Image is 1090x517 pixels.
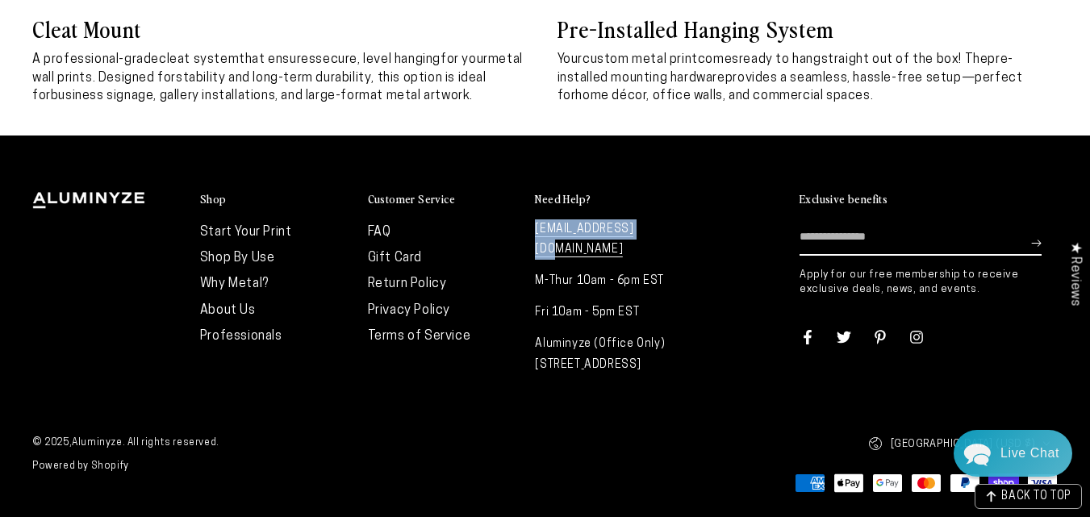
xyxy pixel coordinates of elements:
[200,226,292,239] a: Start Your Print
[368,192,455,206] h2: Customer Service
[32,51,533,105] p: A professional-grade that ensures for your . Designed for , this option is ideal for .
[535,302,687,323] p: Fri 10am - 5pm EST
[1001,491,1071,502] span: BACK TO TOP
[200,304,256,317] a: About Us
[1000,430,1059,477] div: Contact Us Directly
[200,330,282,343] a: Professionals
[51,90,470,102] strong: business signage, gallery installations, and large-format metal artwork
[368,277,447,290] a: Return Policy
[368,192,520,207] summary: Customer Service
[200,192,352,207] summary: Shop
[32,14,533,43] h3: Cleat Mount
[32,53,523,84] strong: metal wall prints
[954,430,1072,477] div: Chat widget toggle
[368,252,422,265] a: Gift Card
[535,334,687,374] p: Aluminyze (Office Only) [STREET_ADDRESS]
[159,53,239,66] strong: cleat system
[800,192,1058,207] summary: Exclusive benefits
[558,14,1059,43] h3: Pre-Installed Hanging System
[72,438,122,448] a: Aluminyze
[868,427,1058,461] button: [GEOGRAPHIC_DATA] (USD $)
[535,192,687,207] summary: Need Help?
[800,192,887,206] h2: Exclusive benefits
[32,461,129,471] a: Powered by Shopify
[583,53,698,66] strong: custom metal print
[891,435,1035,453] span: [GEOGRAPHIC_DATA] (USD $)
[368,330,471,343] a: Terms of Service
[368,226,391,239] a: FAQ
[315,53,441,66] strong: secure, level hanging
[739,53,821,66] strong: ready to hang
[32,432,545,456] small: © 2025, . All rights reserved.
[1059,229,1090,319] div: Click to open Judge.me floating reviews tab
[800,268,1058,297] p: Apply for our free membership to receive exclusive deals, news, and events.
[200,277,269,290] a: Why Metal?
[535,192,591,206] h2: Need Help?
[575,90,870,102] strong: home décor, office walls, and commercial spaces
[200,192,227,206] h2: Shop
[558,51,1059,105] p: Your comes straight out of the box! The provides a seamless, hassle-free setup—perfect for .
[535,271,687,291] p: M-Thur 10am - 6pm EST
[558,53,1013,84] strong: pre-installed mounting hardware
[535,223,633,257] a: [EMAIL_ADDRESS][DOMAIN_NAME]
[368,304,450,317] a: Privacy Policy
[1031,219,1042,268] button: Subscribe
[176,72,371,85] strong: stability and long-term durability
[200,252,275,265] a: Shop By Use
